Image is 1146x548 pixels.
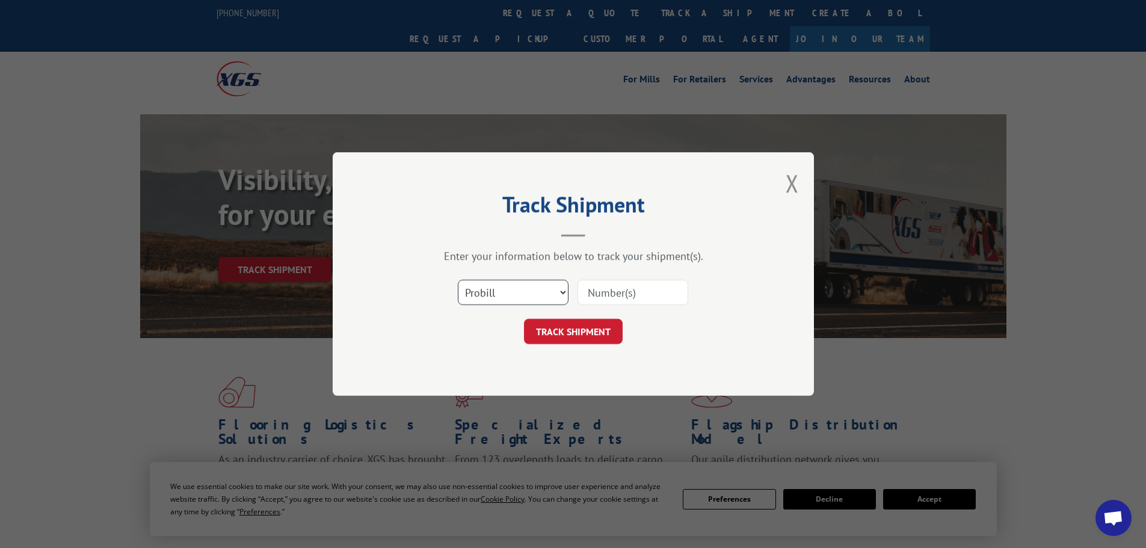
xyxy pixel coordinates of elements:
[578,280,688,305] input: Number(s)
[524,319,623,344] button: TRACK SHIPMENT
[786,167,799,199] button: Close modal
[393,249,754,263] div: Enter your information below to track your shipment(s).
[1095,500,1132,536] a: Open chat
[393,196,754,219] h2: Track Shipment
